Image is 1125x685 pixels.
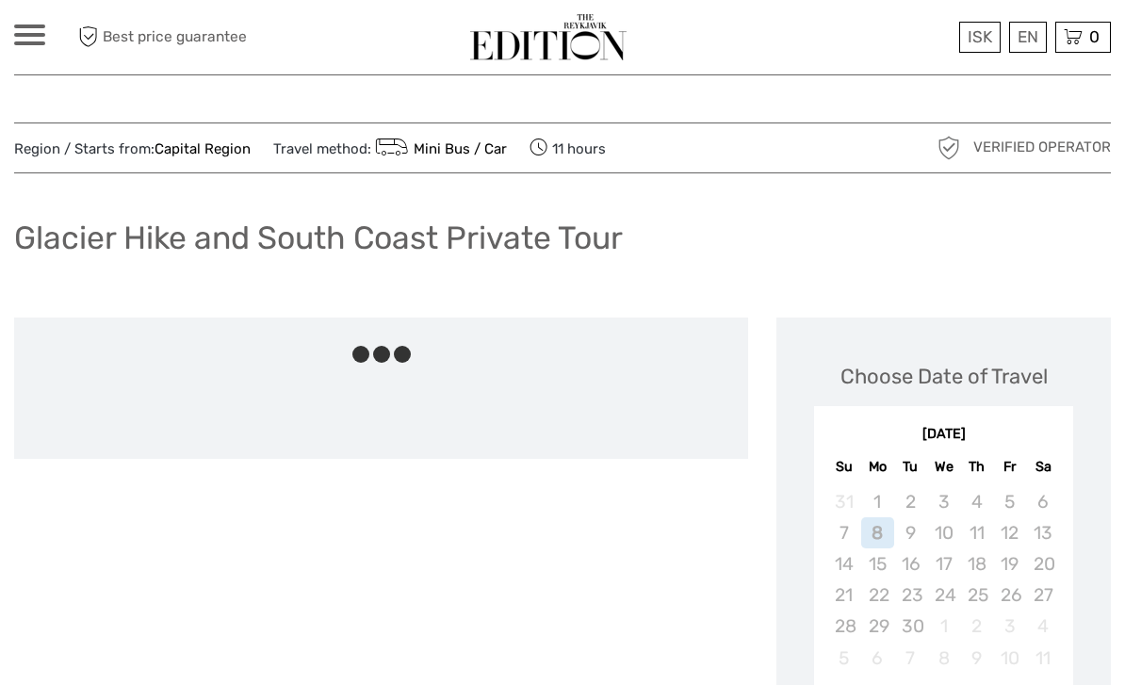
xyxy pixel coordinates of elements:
div: Not available Sunday, August 31st, 2025 [827,486,860,517]
img: verified_operator_grey_128.png [934,133,964,163]
div: Th [960,454,993,480]
div: Not available Thursday, October 9th, 2025 [960,643,993,674]
div: Not available Monday, September 29th, 2025 [861,611,894,642]
div: Not available Thursday, September 4th, 2025 [960,486,993,517]
span: Verified Operator [973,138,1111,157]
div: Mo [861,454,894,480]
div: Fr [993,454,1026,480]
div: Not available Saturday, September 20th, 2025 [1026,548,1059,579]
span: Best price guarantee [73,22,288,53]
div: Not available Saturday, October 11th, 2025 [1026,643,1059,674]
h1: Glacier Hike and South Coast Private Tour [14,219,623,257]
span: Travel method: [273,135,507,161]
div: Not available Wednesday, October 8th, 2025 [927,643,960,674]
div: Sa [1026,454,1059,480]
span: ISK [968,27,992,46]
div: Not available Thursday, September 18th, 2025 [960,548,993,579]
a: Mini Bus / Car [371,140,507,157]
div: Not available Monday, September 8th, 2025 [861,517,894,548]
div: Not available Monday, October 6th, 2025 [861,643,894,674]
div: Not available Wednesday, September 17th, 2025 [927,548,960,579]
div: Not available Sunday, September 7th, 2025 [827,517,860,548]
div: Not available Tuesday, October 7th, 2025 [894,643,927,674]
div: Not available Wednesday, September 3rd, 2025 [927,486,960,517]
div: Not available Thursday, September 25th, 2025 [960,579,993,611]
div: Not available Tuesday, September 2nd, 2025 [894,486,927,517]
div: We [927,454,960,480]
div: Not available Friday, September 19th, 2025 [993,548,1026,579]
div: Not available Monday, September 15th, 2025 [861,548,894,579]
div: Not available Thursday, September 11th, 2025 [960,517,993,548]
span: 0 [1086,27,1102,46]
div: Not available Saturday, September 27th, 2025 [1026,579,1059,611]
div: Not available Sunday, September 14th, 2025 [827,548,860,579]
div: Not available Saturday, September 13th, 2025 [1026,517,1059,548]
div: Not available Friday, October 10th, 2025 [993,643,1026,674]
div: Not available Monday, September 1st, 2025 [861,486,894,517]
div: Not available Sunday, September 21st, 2025 [827,579,860,611]
div: Not available Friday, September 5th, 2025 [993,486,1026,517]
div: Not available Tuesday, September 23rd, 2025 [894,579,927,611]
div: Not available Tuesday, September 9th, 2025 [894,517,927,548]
div: Su [827,454,860,480]
a: Capital Region [155,140,251,157]
div: Not available Sunday, October 5th, 2025 [827,643,860,674]
img: The Reykjavík Edition [470,14,627,60]
div: Tu [894,454,927,480]
div: Choose Date of Travel [840,362,1048,391]
div: Not available Friday, October 3rd, 2025 [993,611,1026,642]
span: Region / Starts from: [14,139,251,159]
div: Not available Wednesday, September 24th, 2025 [927,579,960,611]
span: 11 hours [530,135,606,161]
div: Not available Wednesday, October 1st, 2025 [927,611,960,642]
div: Not available Tuesday, September 16th, 2025 [894,548,927,579]
div: Not available Tuesday, September 30th, 2025 [894,611,927,642]
div: Not available Monday, September 22nd, 2025 [861,579,894,611]
div: Not available Thursday, October 2nd, 2025 [960,611,993,642]
div: month 2025-09 [820,486,1067,674]
div: EN [1009,22,1047,53]
div: Not available Saturday, October 4th, 2025 [1026,611,1059,642]
div: [DATE] [814,425,1073,445]
div: Not available Friday, September 26th, 2025 [993,579,1026,611]
div: Not available Saturday, September 6th, 2025 [1026,486,1059,517]
div: Not available Friday, September 12th, 2025 [993,517,1026,548]
div: Not available Wednesday, September 10th, 2025 [927,517,960,548]
div: Not available Sunday, September 28th, 2025 [827,611,860,642]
